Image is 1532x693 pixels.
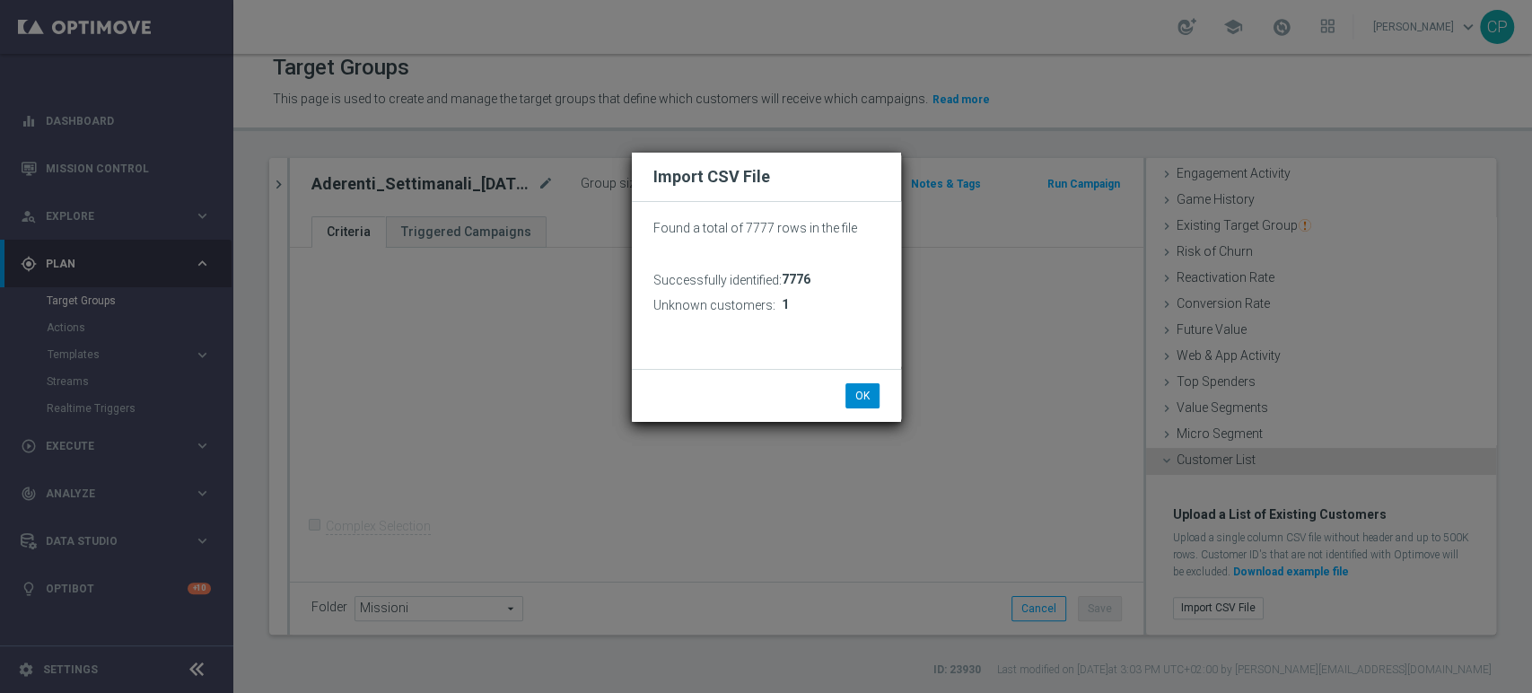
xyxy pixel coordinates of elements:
p: Found a total of 7777 rows in the file [653,220,880,236]
span: 7776 [782,272,810,287]
h2: Import CSV File [653,166,880,188]
span: 1 [782,297,789,312]
h3: Unknown customers: [653,297,775,313]
button: OK [845,383,880,408]
h3: Successfully identified: [653,272,782,288]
